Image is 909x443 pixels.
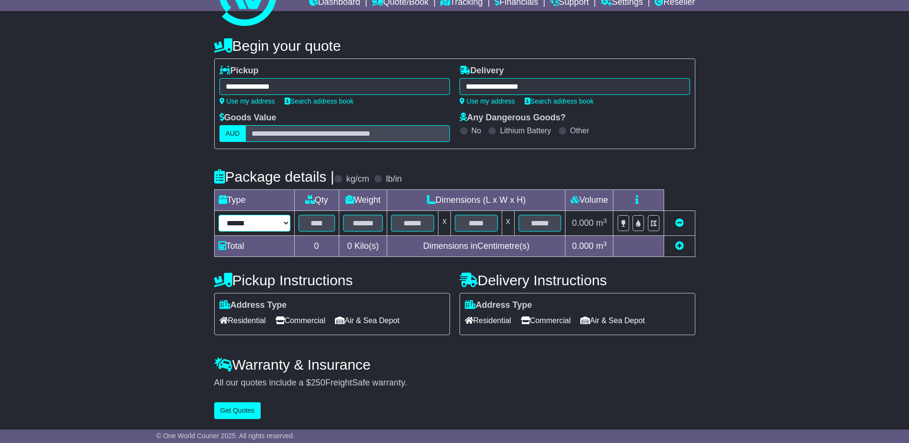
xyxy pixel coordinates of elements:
[214,378,695,388] div: All our quotes include a $ FreightSafe warranty.
[675,218,684,228] a: Remove this item
[214,190,294,211] td: Type
[214,272,450,288] h4: Pickup Instructions
[460,113,566,123] label: Any Dangerous Goods?
[346,174,369,185] label: kg/cm
[465,300,532,311] label: Address Type
[438,211,451,236] td: x
[603,240,607,247] sup: 3
[570,126,589,135] label: Other
[500,126,551,135] label: Lithium Battery
[156,432,295,440] span: © One World Courier 2025. All rights reserved.
[339,190,387,211] td: Weight
[572,218,594,228] span: 0.000
[219,97,275,105] a: Use my address
[294,190,339,211] td: Qty
[285,97,354,105] a: Search address book
[387,236,565,257] td: Dimensions in Centimetre(s)
[460,66,504,76] label: Delivery
[386,174,402,185] label: lb/in
[214,402,261,419] button: Get Quotes
[294,236,339,257] td: 0
[219,313,266,328] span: Residential
[214,38,695,54] h4: Begin your quote
[580,313,645,328] span: Air & Sea Depot
[387,190,565,211] td: Dimensions (L x W x H)
[596,241,607,251] span: m
[525,97,594,105] a: Search address book
[502,211,514,236] td: x
[521,313,571,328] span: Commercial
[339,236,387,257] td: Kilo(s)
[675,241,684,251] a: Add new item
[219,300,287,311] label: Address Type
[219,125,246,142] label: AUD
[335,313,400,328] span: Air & Sea Depot
[347,241,352,251] span: 0
[214,236,294,257] td: Total
[214,357,695,373] h4: Warranty & Insurance
[214,169,334,185] h4: Package details |
[472,126,481,135] label: No
[596,218,607,228] span: m
[460,272,695,288] h4: Delivery Instructions
[276,313,325,328] span: Commercial
[603,217,607,224] sup: 3
[219,66,259,76] label: Pickup
[572,241,594,251] span: 0.000
[219,113,276,123] label: Goods Value
[460,97,515,105] a: Use my address
[311,378,325,387] span: 250
[465,313,511,328] span: Residential
[565,190,613,211] td: Volume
